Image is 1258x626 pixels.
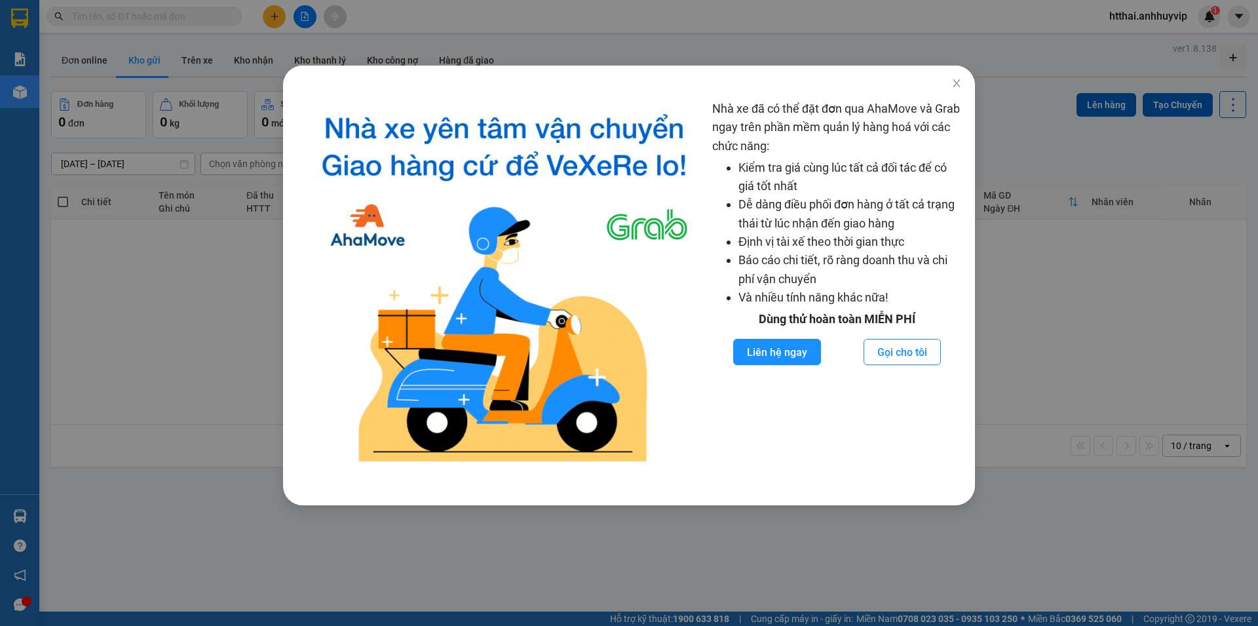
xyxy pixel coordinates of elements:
[738,251,962,288] li: Báo cáo chi tiết, rõ ràng doanh thu và chi phí vận chuyển
[738,159,962,196] li: Kiểm tra giá cùng lúc tất cả đối tác để có giá tốt nhất
[738,233,962,251] li: Định vị tài xế theo thời gian thực
[938,66,975,102] button: Close
[747,344,807,361] span: Liên hệ ngay
[738,195,962,233] li: Dễ dàng điều phối đơn hàng ở tất cả trạng thái từ lúc nhận đến giao hàng
[307,100,702,473] img: logo
[738,288,962,307] li: Và nhiều tính năng khác nữa!
[733,339,821,365] button: Liên hệ ngay
[712,100,962,473] div: Nhà xe đã có thể đặt đơn qua AhaMove và Grab ngay trên phần mềm quản lý hàng hoá với các chức năng:
[877,344,927,361] span: Gọi cho tôi
[712,310,962,328] div: Dùng thử hoàn toàn MIỄN PHÍ
[951,78,962,88] span: close
[864,339,941,365] button: Gọi cho tôi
